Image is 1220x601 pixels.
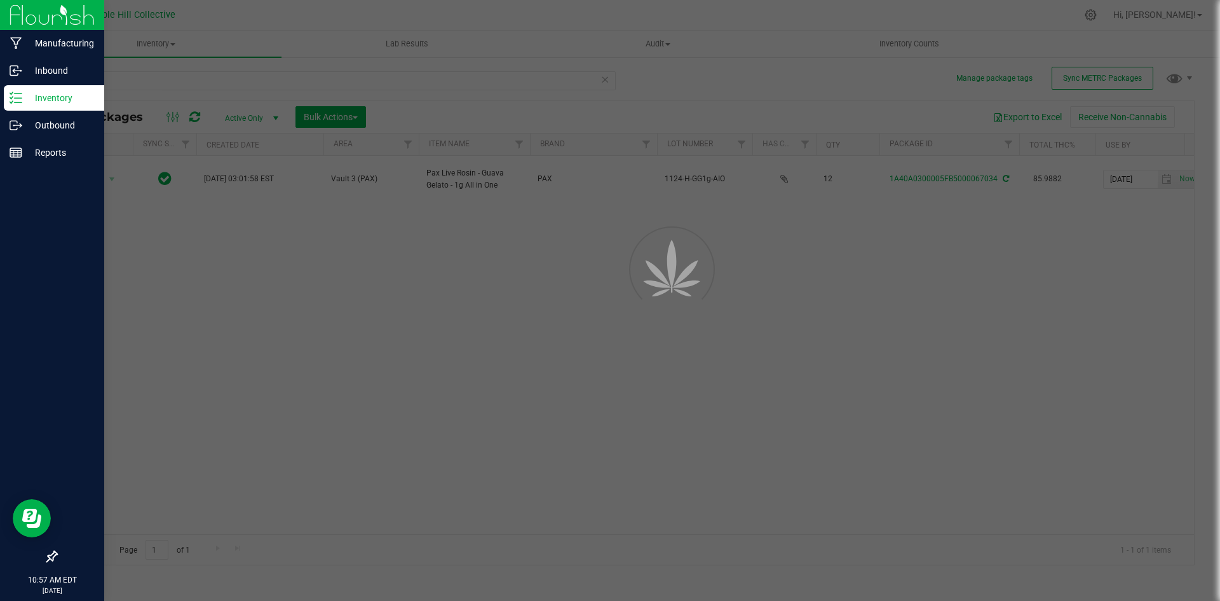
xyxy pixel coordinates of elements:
[22,63,98,78] p: Inbound
[10,92,22,104] inline-svg: Inventory
[10,64,22,77] inline-svg: Inbound
[10,119,22,132] inline-svg: Outbound
[10,37,22,50] inline-svg: Manufacturing
[22,118,98,133] p: Outbound
[22,90,98,106] p: Inventory
[13,499,51,537] iframe: Resource center
[10,146,22,159] inline-svg: Reports
[6,574,98,586] p: 10:57 AM EDT
[6,586,98,595] p: [DATE]
[22,145,98,160] p: Reports
[22,36,98,51] p: Manufacturing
